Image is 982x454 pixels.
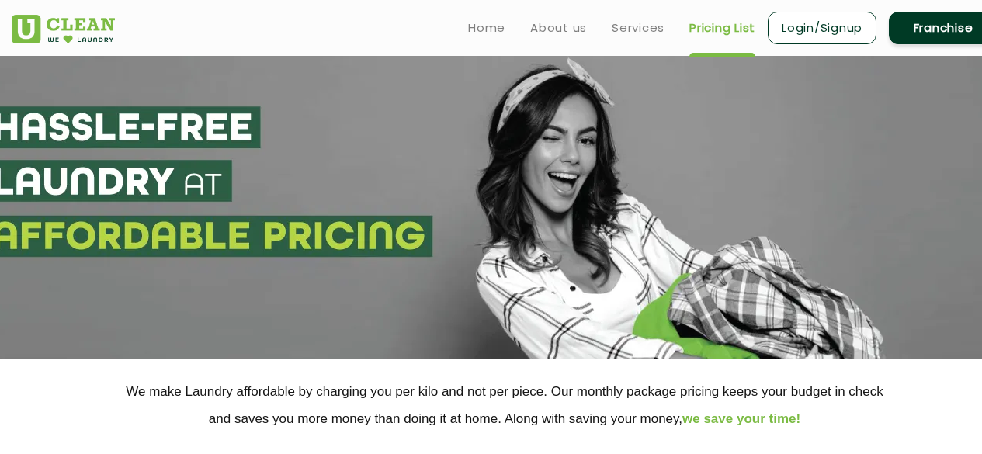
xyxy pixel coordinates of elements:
a: Services [612,19,664,37]
a: Home [468,19,505,37]
img: UClean Laundry and Dry Cleaning [12,15,115,43]
span: we save your time! [682,411,800,426]
a: About us [530,19,587,37]
a: Login/Signup [768,12,876,44]
a: Pricing List [689,19,755,37]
